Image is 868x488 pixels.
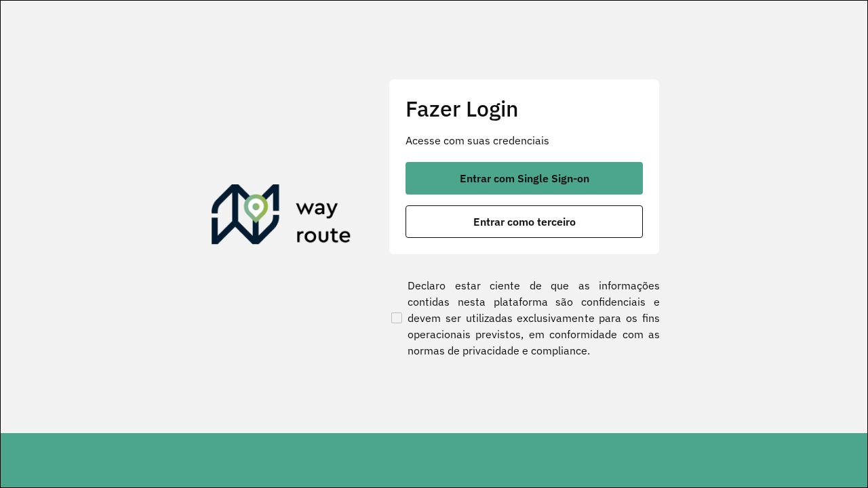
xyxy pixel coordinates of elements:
span: Entrar como terceiro [473,216,576,227]
p: Acesse com suas credenciais [406,132,643,148]
button: button [406,205,643,238]
label: Declaro estar ciente de que as informações contidas nesta plataforma são confidenciais e devem se... [389,277,660,359]
button: button [406,162,643,195]
h2: Fazer Login [406,96,643,121]
span: Entrar com Single Sign-on [460,173,589,184]
img: Roteirizador AmbevTech [212,184,351,249]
